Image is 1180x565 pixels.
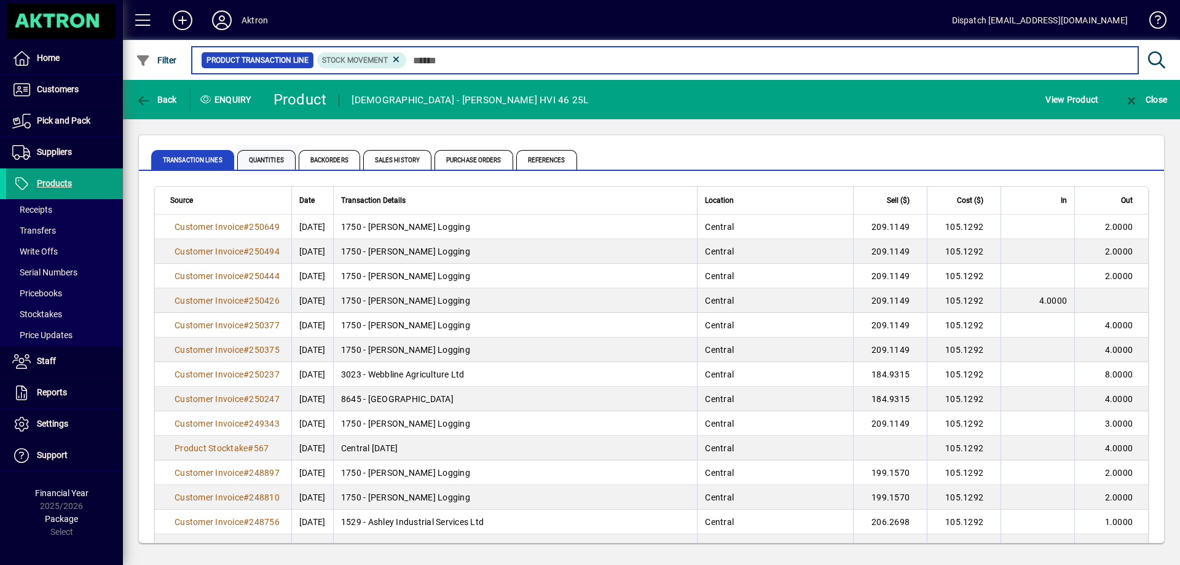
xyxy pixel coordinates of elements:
td: 105.1292 [927,264,1001,288]
span: 250237 [249,369,280,379]
a: Price Updates [6,325,123,346]
a: Receipts [6,199,123,220]
td: [DATE] [291,288,333,313]
td: 209.1149 [853,239,927,264]
td: [DATE] [291,362,333,387]
span: Customer Invoice [175,369,243,379]
a: Customer Invoice#250444 [170,269,284,283]
td: 105.1292 [927,387,1001,411]
span: 249343 [249,419,280,429]
span: 4.0000 [1105,394,1133,404]
span: 250375 [249,345,280,355]
span: 248741 [249,542,280,551]
td: 209.1149 [853,264,927,288]
span: Location [705,194,734,207]
span: Close [1124,95,1167,105]
span: # [243,419,249,429]
td: 1750 - [PERSON_NAME] Logging [333,338,698,362]
span: Central [705,296,734,306]
td: [DATE] [291,239,333,264]
td: 1750 - [PERSON_NAME] Logging [333,215,698,239]
td: 105.1292 [927,338,1001,362]
span: # [243,271,249,281]
div: Aktron [242,10,268,30]
a: Customer Invoice#248756 [170,515,284,529]
span: 4.0000 [1105,542,1133,551]
span: Customer Invoice [175,492,243,502]
span: Sales History [363,150,431,170]
td: 1529 - Ashley Industrial Services Ltd [333,510,698,534]
td: 105.1292 [927,510,1001,534]
span: Pricebooks [12,288,62,298]
span: Serial Numbers [12,267,77,277]
span: # [243,296,249,306]
td: [DATE] [291,485,333,510]
span: 8.0000 [1105,369,1133,379]
td: 105.1292 [927,534,1001,559]
span: # [243,394,249,404]
div: [DEMOGRAPHIC_DATA] - [PERSON_NAME] HVI 46 25L [352,90,588,110]
span: Customer Invoice [175,345,243,355]
a: Customer Invoice#250377 [170,318,284,332]
td: 105.1292 [927,436,1001,460]
span: Customer Invoice [175,247,243,256]
span: Customer Invoice [175,542,243,551]
span: # [243,468,249,478]
td: 184.9315 [853,387,927,411]
a: Support [6,440,123,471]
a: Customer Invoice#249343 [170,417,284,430]
td: 1750 - [PERSON_NAME] Logging [333,534,698,559]
span: Customer Invoice [175,394,243,404]
td: 105.1292 [927,313,1001,338]
span: 2.0000 [1105,222,1133,232]
app-page-header-button: Close enquiry [1111,89,1180,111]
a: Transfers [6,220,123,241]
span: Customer Invoice [175,517,243,527]
span: Customer Invoice [175,419,243,429]
td: [DATE] [291,264,333,288]
button: Filter [133,49,180,71]
a: Knowledge Base [1140,2,1165,42]
td: [DATE] [291,313,333,338]
td: 209.1149 [853,338,927,362]
div: Product [273,90,327,109]
td: 206.2698 [853,510,927,534]
span: In [1061,194,1067,207]
td: 105.1292 [927,362,1001,387]
span: Date [299,194,315,207]
span: Customers [37,84,79,94]
button: Back [133,89,180,111]
span: # [243,222,249,232]
span: Central [705,517,734,527]
span: Central [705,394,734,404]
app-page-header-button: Back [123,89,191,111]
span: Pick and Pack [37,116,90,125]
span: Settings [37,419,68,429]
span: Out [1121,194,1133,207]
a: Stocktakes [6,304,123,325]
td: 209.1149 [853,288,927,313]
td: [DATE] [291,460,333,485]
td: 3023 - Webbline Agriculture Ltd [333,362,698,387]
span: Back [136,95,177,105]
span: 250444 [249,271,280,281]
span: Central [705,247,734,256]
span: 248756 [249,517,280,527]
a: Customer Invoice#250426 [170,294,284,307]
span: # [243,345,249,355]
span: 2.0000 [1105,492,1133,502]
span: Support [37,450,68,460]
span: # [243,517,249,527]
span: Reports [37,387,67,397]
span: # [248,443,253,453]
span: Central [705,443,734,453]
td: 209.1149 [853,313,927,338]
td: 1750 - [PERSON_NAME] Logging [333,313,698,338]
span: Customer Invoice [175,271,243,281]
span: Filter [136,55,177,65]
span: Stocktakes [12,309,62,319]
td: [DATE] [291,215,333,239]
span: Products [37,178,72,188]
span: # [243,247,249,256]
a: Write Offs [6,241,123,262]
